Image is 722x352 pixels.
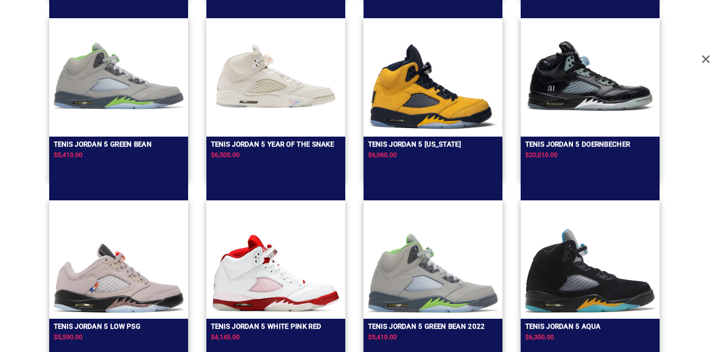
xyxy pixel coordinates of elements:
[368,234,498,313] img: Tenis Jordan 5 Green Bean 2022
[521,17,660,181] a: Tenis Jordan 5 DoernbecherTenis Jordan 5 Doernbecher$20,010.00
[211,323,322,330] h2: Tenis Jordan 5 White Pink Red
[368,151,397,158] span: $6,060.00
[211,333,240,341] span: $4,145.00
[368,43,498,130] img: Tenis Jordan 5 Michigan
[54,333,82,341] span: $5,590.00
[49,17,188,181] a: Tenis Jordan 5 Green BeanTenis Jordan 5 Green Bean$5,410.00
[54,323,141,330] h2: Tenis Jordan 5 Low Psg
[54,141,152,148] h2: Tenis Jordan 5 Green Bean
[525,21,655,131] img: Tenis Jordan 5 Doernbecher
[54,151,82,158] span: $5,410.00
[211,234,341,313] img: Tenis Jordan 5 White Pink Red
[54,243,184,313] img: Tenis Jordan 5 Low Psg
[525,333,554,341] span: $6,300.00
[211,141,334,148] h2: TENIS JORDAN 5 YEAR OF THE SNAKE
[368,141,461,148] h2: Tenis Jordan 5 [US_STATE]
[54,21,184,131] img: Tenis Jordan 5 Green Bean
[211,151,240,158] span: $6,500.00
[525,323,601,330] h2: Tenis Jordan 5 Aqua
[206,17,345,181] a: TENIS JORDAN 5 YEAR OF THE SNAKETENIS JORDAN 5 YEAR OF THE SNAKE$6,500.00
[368,333,397,341] span: $5,410.00
[211,21,341,131] img: TENIS JORDAN 5 YEAR OF THE SNAKE
[525,229,655,313] img: Tenis Jordan 5 Aqua
[364,17,502,181] a: Tenis Jordan 5 Michigan Tenis Jordan 5 [US_STATE]$6,060.00
[368,323,485,330] h2: Tenis Jordan 5 Green Bean 2022
[701,46,711,73] span: Close Overlay
[525,141,630,148] h2: Tenis Jordan 5 Doernbecher
[525,151,558,158] span: $20,010.00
